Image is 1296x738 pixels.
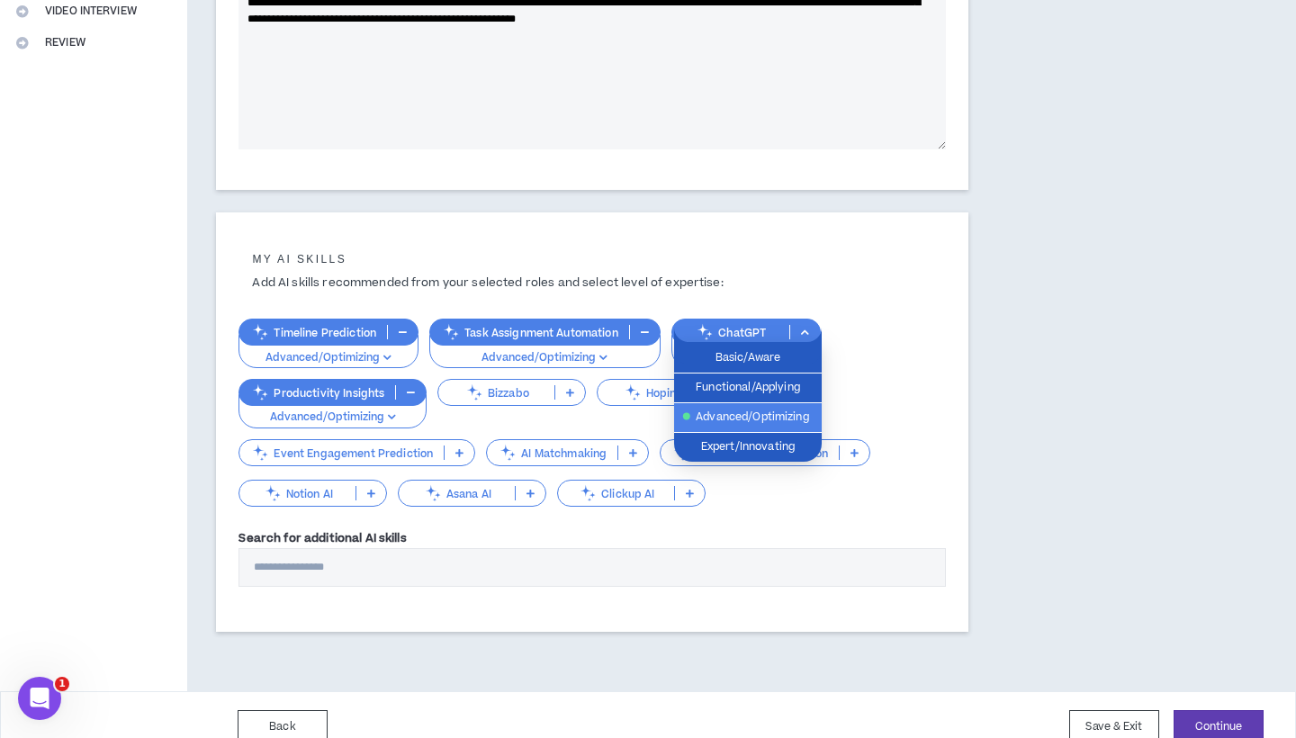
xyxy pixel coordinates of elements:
p: Hopin AI [598,386,714,400]
label: Search for additional AI skills [238,530,406,546]
span: Basic/Aware [685,348,811,368]
p: Bizzabo [438,386,554,400]
p: Timeline Prediction [239,326,387,339]
button: Advanced/Optimizing [429,335,661,369]
span: Functional/Applying [685,378,811,398]
p: Attendee Personalization [661,446,838,460]
span: Advanced/Optimizing [685,408,811,427]
p: Notion AI [239,487,355,500]
button: Advanced/Optimizing [238,335,418,369]
p: Advanced/Optimizing [250,350,407,366]
iframe: Intercom live chat [18,677,61,720]
p: Advanced/Optimizing [250,409,415,426]
p: Productivity Insights [239,386,395,400]
button: Advanced/Optimizing [238,394,427,428]
span: 1 [55,677,69,691]
p: Advanced/Optimizing [441,350,649,366]
p: ChatGPT [672,326,789,339]
p: Clickup AI [558,487,674,500]
p: Event Engagement Prediction [239,446,444,460]
p: AI Matchmaking [487,446,617,460]
span: Expert/Innovating [685,437,811,457]
p: Asana AI [399,487,515,500]
p: Task Assignment Automation [430,326,629,339]
h5: My AI skills [238,253,946,265]
p: Add AI skills recommended from your selected roles and select level of expertise: [238,274,946,292]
